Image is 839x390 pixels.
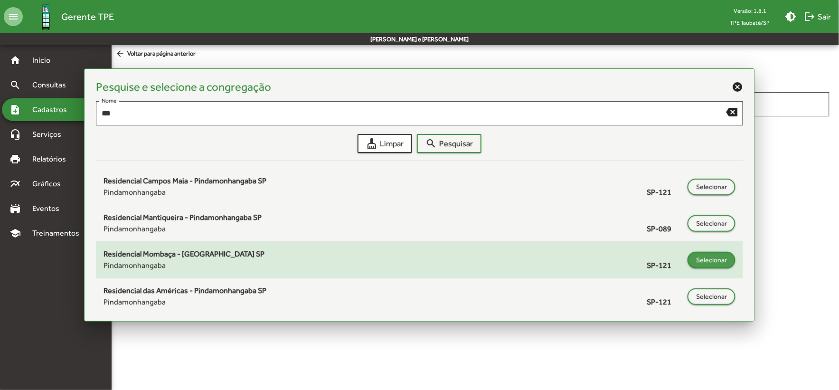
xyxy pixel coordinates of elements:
[27,79,78,91] span: Consultas
[61,9,114,24] span: Gerente TPE
[785,11,797,22] mat-icon: brightness_medium
[96,80,271,94] h4: Pesquise e selecione a congregação
[425,135,473,152] span: Pesquisar
[647,223,683,235] span: SP-089
[647,260,683,271] span: SP-121
[30,1,61,32] img: Logo
[104,223,166,235] span: Pindamonhangaba
[104,213,262,222] span: Residencial Mantiqueira - Pindamonhangaba SP
[104,176,266,185] span: Residencial Campos Maia - Pindamonhangaba SP
[732,81,743,93] mat-icon: cancel
[647,296,683,308] span: SP-121
[696,288,727,305] span: Selecionar
[27,153,78,165] span: Relatórios
[726,106,737,117] mat-icon: backspace
[112,63,839,85] div: Cadastro de publicador
[688,288,735,305] button: Selecionar
[9,79,21,91] mat-icon: search
[9,203,21,214] mat-icon: stadium
[104,187,166,198] span: Pindamonhangaba
[804,8,831,25] span: Sair
[688,215,735,232] button: Selecionar
[4,7,23,26] mat-icon: menu
[9,129,21,140] mat-icon: headset_mic
[9,55,21,66] mat-icon: home
[115,49,196,59] span: Voltar para página anterior
[9,178,21,190] mat-icon: multiline_chart
[104,286,266,295] span: Residencial das Américas - Pindamonhangaba SP
[27,104,79,115] span: Cadastros
[696,178,727,195] span: Selecionar
[804,11,816,22] mat-icon: logout
[425,138,437,149] mat-icon: search
[9,104,21,115] mat-icon: note_add
[27,203,72,214] span: Eventos
[27,55,64,66] span: Início
[723,17,778,29] span: TPE Taubaté/SP
[115,49,127,59] mat-icon: arrow_back
[27,178,74,190] span: Gráficos
[417,134,481,153] button: Pesquisar
[366,135,404,152] span: Limpar
[723,5,778,17] div: Versão: 1.8.1
[27,129,74,140] span: Serviços
[358,134,412,153] button: Limpar
[688,252,735,268] button: Selecionar
[104,296,166,308] span: Pindamonhangaba
[104,249,264,258] span: Residencial Mombaça - [GEOGRAPHIC_DATA] SP
[104,260,166,271] span: Pindamonhangaba
[366,138,377,149] mat-icon: cleaning_services
[647,187,683,198] span: SP-121
[688,179,735,195] button: Selecionar
[696,215,727,232] span: Selecionar
[9,153,21,165] mat-icon: print
[696,251,727,268] span: Selecionar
